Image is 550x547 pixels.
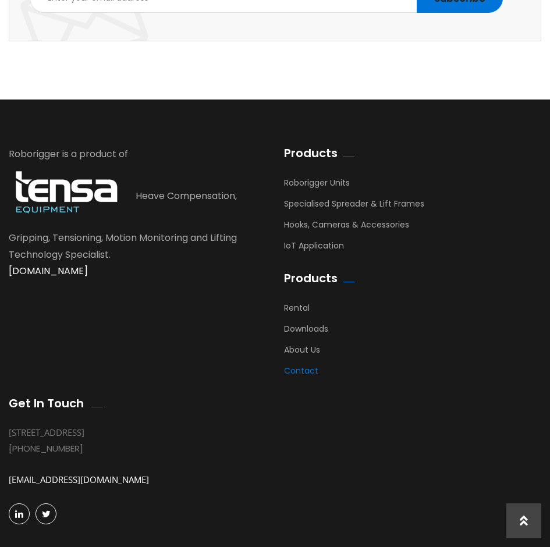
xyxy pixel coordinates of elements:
h2: Products [284,271,338,285]
a: Twitter [36,503,56,524]
a: Downloads [284,323,328,340]
a: Hooks, Cameras & Accessories [284,219,409,236]
div: Roborigger is a product of Heave Compensation, Gripping, Tensioning, Motion Monitoring and Liftin... [9,146,249,280]
a: IoT Application [284,240,344,257]
div: [STREET_ADDRESS] [9,425,249,441]
a: About Us [284,344,320,361]
h2: Get In Touch [9,396,84,410]
a: [DOMAIN_NAME] [9,264,88,278]
a: linkedin [9,503,30,524]
a: Roborigger Units [284,177,350,194]
h2: Products [284,146,338,160]
a: Rental [284,302,310,319]
a: Contact [284,365,318,382]
a: Specialised Spreader & Lift Frames [284,198,424,215]
a: [EMAIL_ADDRESS][DOMAIN_NAME] [9,474,149,485]
div: [PHONE_NUMBER] [9,441,249,456]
